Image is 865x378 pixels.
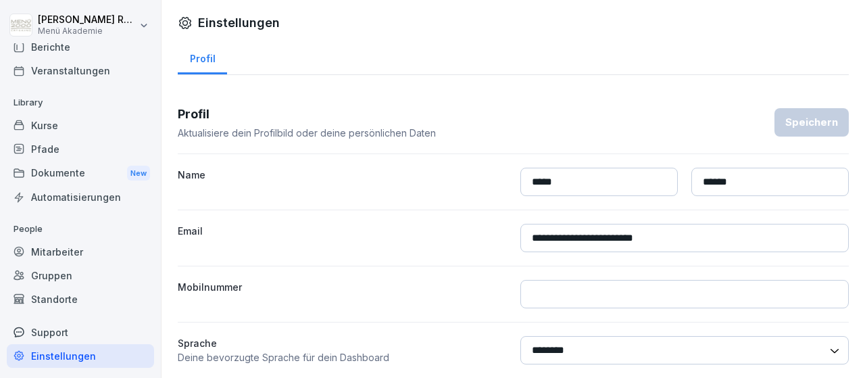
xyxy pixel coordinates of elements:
[7,161,154,186] a: DokumenteNew
[198,14,280,32] h1: Einstellungen
[38,14,137,26] p: [PERSON_NAME] Rolink
[7,137,154,161] a: Pfade
[178,126,436,140] p: Aktualisiere dein Profilbild oder deine persönlichen Daten
[7,321,154,344] div: Support
[7,114,154,137] a: Kurse
[7,161,154,186] div: Dokumente
[7,218,154,240] p: People
[178,105,436,123] h3: Profil
[7,185,154,209] a: Automatisierungen
[7,344,154,368] a: Einstellungen
[785,115,838,130] div: Speichern
[178,224,507,252] label: Email
[7,287,154,311] a: Standorte
[178,280,507,308] label: Mobilnummer
[7,35,154,59] a: Berichte
[38,26,137,36] p: Menü Akademie
[178,168,507,196] label: Name
[178,40,227,74] a: Profil
[127,166,150,181] div: New
[178,336,507,350] p: Sprache
[774,108,849,137] button: Speichern
[7,240,154,264] a: Mitarbeiter
[7,264,154,287] a: Gruppen
[178,350,507,364] p: Deine bevorzugte Sprache für dein Dashboard
[7,59,154,82] a: Veranstaltungen
[7,92,154,114] p: Library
